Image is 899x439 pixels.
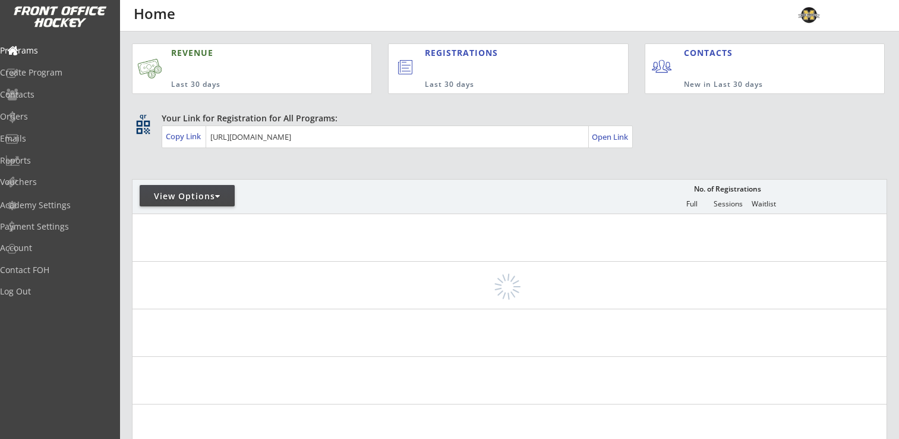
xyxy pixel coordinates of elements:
[674,200,709,208] div: Full
[746,200,781,208] div: Waitlist
[684,80,829,90] div: New in Last 30 days
[171,80,315,90] div: Last 30 days
[140,190,235,202] div: View Options
[171,47,315,59] div: REVENUE
[425,47,573,59] div: REGISTRATIONS
[684,47,738,59] div: CONTACTS
[135,112,150,120] div: qr
[162,112,850,124] div: Your Link for Registration for All Programs:
[134,118,152,136] button: qr_code
[690,185,764,193] div: No. of Registrations
[710,200,746,208] div: Sessions
[592,132,629,142] div: Open Link
[166,131,203,142] div: Copy Link
[592,128,629,145] a: Open Link
[425,80,579,90] div: Last 30 days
